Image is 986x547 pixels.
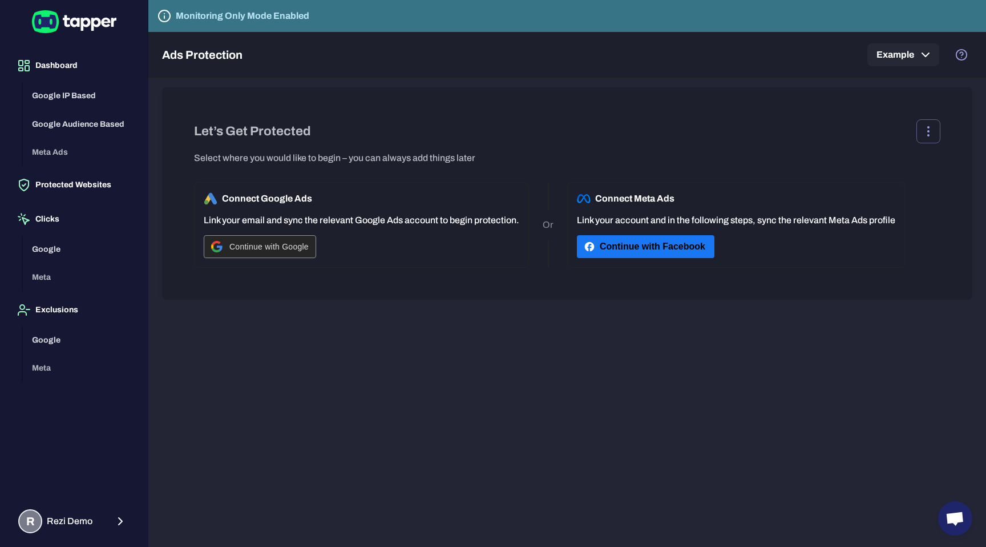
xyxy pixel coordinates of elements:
a: Google IP Based [23,90,139,100]
button: Continue with Facebook [577,235,714,258]
button: Clicks [9,203,139,235]
p: Or [543,210,553,240]
button: Protected Websites [9,169,139,201]
button: Continue with Google [204,235,316,258]
h6: Connect Google Ads [204,192,312,206]
a: Google Audience Based [23,118,139,128]
button: Google Audience Based [23,110,139,139]
div: Open chat [938,501,972,536]
a: Dashboard [9,60,139,70]
h5: Ads Protection [162,48,243,62]
a: Google [23,334,139,344]
p: Select where you would like to begin – you can always add things later [194,152,940,164]
a: Clicks [9,214,139,223]
span: Rezi Demo [47,516,92,527]
p: Link your email and sync the relevant Google Ads account to begin protection. [204,215,519,226]
a: Protected Websites [9,179,139,189]
button: Google IP Based [23,82,139,110]
h4: Let’s Get Protected [194,123,311,139]
a: Google [23,243,139,253]
button: Google [23,326,139,355]
button: Exclusions [9,294,139,326]
a: Exclusions [9,304,139,314]
button: Dashboard [9,50,139,82]
div: R [18,509,42,533]
button: RRezi Demo [9,505,139,538]
button: Google [23,235,139,264]
p: Link your account and in the following steps, sync the relevant Meta Ads profile [577,215,895,226]
h6: Connect Meta Ads [577,192,674,206]
h6: Monitoring Only Mode Enabled [176,9,309,23]
button: Example [867,43,939,66]
svg: Tapper is not blocking any fraudulent activity for this domain [157,9,171,23]
span: Continue with Google [229,242,309,251]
